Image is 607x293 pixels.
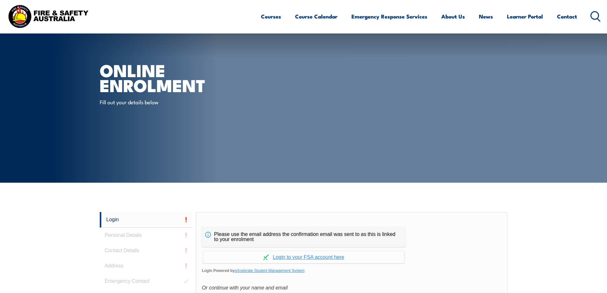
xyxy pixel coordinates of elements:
a: News [479,8,493,25]
a: Course Calendar [295,8,337,25]
div: Or continue with your name and email [202,283,502,293]
p: Fill out your details below [100,98,216,106]
a: aXcelerate Student Management System [235,268,305,273]
img: Log in withaxcelerate [263,254,269,260]
div: Please use the email address the confirmation email was sent to as this is linked to your enrolment [202,227,406,247]
a: Learner Portal [507,8,543,25]
a: Login [100,212,193,228]
a: Emergency Response Services [351,8,427,25]
a: Courses [261,8,281,25]
h1: Online Enrolment [100,62,257,92]
span: Login Powered by [202,266,502,275]
a: Contact [557,8,577,25]
a: About Us [441,8,465,25]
